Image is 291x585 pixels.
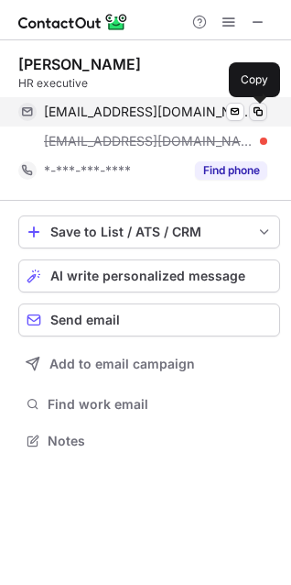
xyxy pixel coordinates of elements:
[18,75,280,92] div: HR executive
[18,215,280,248] button: save-profile-one-click
[18,348,280,381] button: Add to email campaign
[50,269,245,283] span: AI write personalized message
[44,133,253,149] span: [EMAIL_ADDRESS][DOMAIN_NAME]
[50,225,248,239] div: Save to List / ATS / CRM
[49,357,195,371] span: Add to email campaign
[44,104,253,120] span: [EMAIL_ADDRESS][DOMAIN_NAME]
[48,396,273,413] span: Find work email
[50,313,120,327] span: Send email
[18,304,280,337] button: Send email
[48,433,273,449] span: Notes
[18,55,141,73] div: [PERSON_NAME]
[195,161,267,180] button: Reveal Button
[18,11,128,33] img: ContactOut v5.3.10
[18,259,280,292] button: AI write personalized message
[18,428,280,454] button: Notes
[18,392,280,417] button: Find work email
